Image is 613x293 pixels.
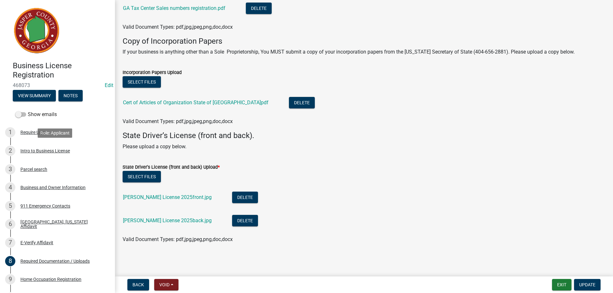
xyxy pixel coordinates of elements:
[154,279,178,290] button: Void
[127,279,149,290] button: Back
[123,70,182,75] label: Incorporation Papers Upload
[13,82,102,88] span: 468073
[123,99,269,106] a: Cert of Articles of Organization State of [GEOGRAPHIC_DATA]pdf
[289,100,315,106] wm-modal-confirm: Delete Document
[20,149,70,153] div: Intro to Business License
[123,5,225,11] a: GA Tax Center Sales numbers registration.pdf
[13,90,56,101] button: View Summary
[105,82,113,88] wm-modal-confirm: Edit Application Number
[123,171,161,182] button: Select files
[20,167,47,172] div: Parcel search
[20,130,45,135] div: Require User
[159,282,170,287] span: Void
[123,37,605,46] h4: Copy of Incorporation Papers
[5,256,15,266] div: 8
[5,201,15,211] div: 5
[58,90,83,101] button: Notes
[38,128,72,138] div: Role: Applicant
[20,259,90,263] div: Required Documentation / Uploads
[5,127,15,137] div: 1
[246,3,272,14] button: Delete
[232,218,258,224] wm-modal-confirm: Delete Document
[246,5,272,11] wm-modal-confirm: Delete Document
[232,215,258,226] button: Delete
[123,165,220,170] label: State Driver's License (front and back) Upload
[20,204,70,208] div: 911 Emergency Contacts
[15,111,57,118] label: Show emails
[123,48,605,56] p: If your business is anything other than a Sole Proprietorship, You MUST submit a copy of your inc...
[5,219,15,229] div: 6
[574,279,601,290] button: Update
[5,146,15,156] div: 2
[5,164,15,174] div: 3
[132,282,144,287] span: Back
[123,118,233,124] span: Valid Document Types: pdf,jpg,jpeg,png,doc,docx
[123,76,161,88] button: Select files
[13,61,110,80] h4: Business License Registration
[5,238,15,248] div: 7
[58,93,83,99] wm-modal-confirm: Notes
[20,220,105,229] div: [GEOGRAPHIC_DATA], [US_STATE] Affidavit
[13,93,56,99] wm-modal-confirm: Summary
[552,279,571,290] button: Exit
[105,82,113,88] a: Edit
[289,97,315,108] button: Delete
[20,185,86,190] div: Business and Owner Information
[5,182,15,193] div: 4
[5,274,15,284] div: 9
[123,143,605,150] p: Please upload a copy below.
[123,217,212,223] a: [PERSON_NAME] License 2025back.jpg
[20,277,81,282] div: Home Occupation Registration
[232,195,258,201] wm-modal-confirm: Delete Document
[232,192,258,203] button: Delete
[13,7,61,55] img: Jasper County, Georgia
[123,24,233,30] span: Valid Document Types: pdf,jpg,jpeg,png,doc,docx
[579,282,595,287] span: Update
[123,131,605,140] h4: State Driver’s License (front and back).
[123,194,212,200] a: [PERSON_NAME] License 2025front.jpg
[20,240,53,245] div: E-Verify Affidavit
[123,236,233,242] span: Valid Document Types: pdf,jpg,jpeg,png,doc,docx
